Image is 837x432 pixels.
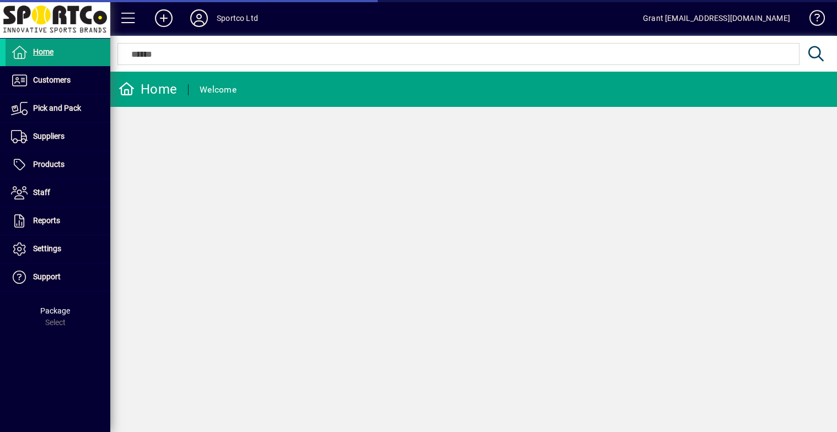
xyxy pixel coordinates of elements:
[33,104,81,112] span: Pick and Pack
[6,123,110,150] a: Suppliers
[33,244,61,253] span: Settings
[6,207,110,235] a: Reports
[6,151,110,179] a: Products
[33,188,50,197] span: Staff
[40,306,70,315] span: Package
[33,47,53,56] span: Home
[146,8,181,28] button: Add
[217,9,258,27] div: Sportco Ltd
[6,235,110,263] a: Settings
[33,132,65,141] span: Suppliers
[181,8,217,28] button: Profile
[6,179,110,207] a: Staff
[33,216,60,225] span: Reports
[801,2,823,38] a: Knowledge Base
[33,75,71,84] span: Customers
[33,160,65,169] span: Products
[200,81,237,99] div: Welcome
[643,9,790,27] div: Grant [EMAIL_ADDRESS][DOMAIN_NAME]
[119,80,177,98] div: Home
[6,95,110,122] a: Pick and Pack
[6,67,110,94] a: Customers
[6,263,110,291] a: Support
[33,272,61,281] span: Support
